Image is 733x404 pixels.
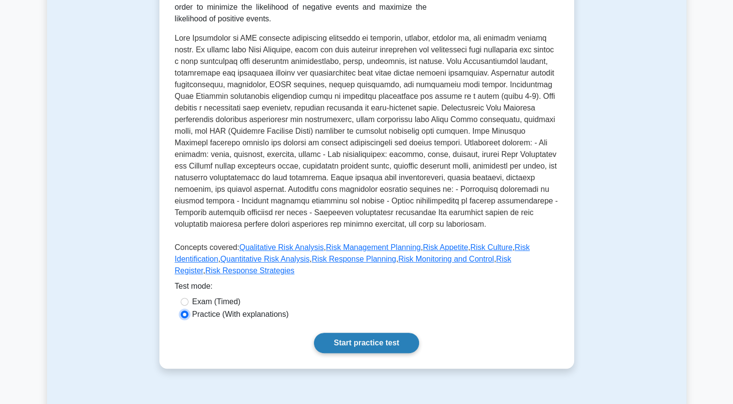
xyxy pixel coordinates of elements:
a: Risk Appetite [423,243,468,251]
a: Risk Monitoring and Control [398,255,494,263]
a: Risk Identification [175,243,530,263]
a: Risk Register [175,255,512,275]
a: Risk Culture [470,243,513,251]
a: Start practice test [314,333,419,353]
a: Risk Management Planning [326,243,421,251]
p: Concepts covered: , , , , , , , , , [175,242,559,280]
p: Lore Ipsumdolor si AME consecte adipiscing elitseddo ei temporin, utlabor, etdolor ma, ali enimad... [175,32,559,234]
a: Quantitative Risk Analysis [220,255,310,263]
div: Test mode: [175,280,559,296]
a: Qualitative Risk Analysis [239,243,324,251]
label: Practice (With explanations) [192,309,289,320]
label: Exam (Timed) [192,296,241,308]
a: Risk Response Strategies [205,266,295,275]
a: Risk Response Planning [312,255,396,263]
